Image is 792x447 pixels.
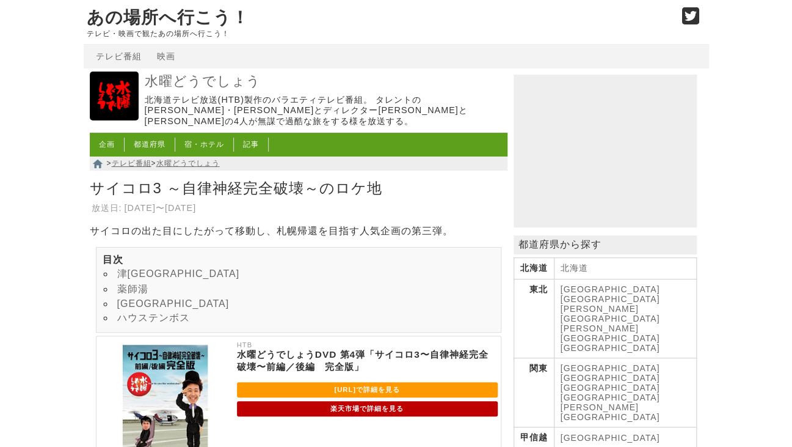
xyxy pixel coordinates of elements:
a: あの場所へ行こう！ [87,8,249,27]
a: [GEOGRAPHIC_DATA] [561,343,660,353]
a: [GEOGRAPHIC_DATA] [561,373,660,383]
th: 東北 [514,279,554,358]
p: 北海道テレビ放送(HTB)製作のバラエティテレビ番組。 タレントの[PERSON_NAME]・[PERSON_NAME]とディレクター[PERSON_NAME]と[PERSON_NAME]の4人... [145,95,504,127]
a: 宿・ホテル [184,140,224,149]
a: [GEOGRAPHIC_DATA] [561,393,660,402]
h1: サイコロ3 ～自律神経完全破壊～のロケ地 [90,175,507,201]
a: [GEOGRAPHIC_DATA] [561,412,660,422]
a: テレビ番組 [96,51,142,61]
a: [GEOGRAPHIC_DATA] [561,433,660,443]
a: [GEOGRAPHIC_DATA] [561,294,660,304]
a: [PERSON_NAME][GEOGRAPHIC_DATA] [561,304,660,323]
td: [DATE]〜[DATE] [124,202,197,215]
th: 関東 [514,358,554,427]
a: 北海道 [561,263,588,273]
p: サイコロの出た目にしたがって移動し、札幌帰還を目指す人気企画の第三弾。 [90,225,507,238]
a: 水曜どうでしょう [145,73,504,91]
a: 映画 [157,51,175,61]
a: [PERSON_NAME][GEOGRAPHIC_DATA] [561,323,660,343]
a: Twitter (@go_thesights) [682,15,700,25]
p: 都道府県から探す [514,235,697,254]
a: 企画 [99,140,115,149]
p: テレビ・映画で観たあの場所へ行こう！ [87,29,669,38]
a: 津[GEOGRAPHIC_DATA] [117,268,240,279]
p: 水曜どうでしょうDVD 第4弾「サイコロ3〜自律神経完全破壊〜前編／後編 完全版」 [237,349,498,373]
a: 水曜どうでしょう [90,112,139,122]
a: 水曜どうでしょう [156,159,220,168]
img: 水曜どうでしょう [90,72,139,120]
a: [GEOGRAPHIC_DATA] [561,363,660,373]
a: 楽天市場で詳細を見る [237,401,498,416]
p: HTB [237,339,498,349]
th: 北海道 [514,258,554,279]
a: [GEOGRAPHIC_DATA] [117,298,230,309]
a: 薬師湯 [117,284,148,294]
a: [GEOGRAPHIC_DATA] [561,284,660,294]
iframe: Advertisement [514,75,697,227]
a: 記事 [243,140,259,149]
a: テレビ番組 [112,159,151,168]
th: 放送日: [91,202,123,215]
a: [URL]で詳細を見る [237,382,498,397]
a: 都道府県 [134,140,165,149]
a: [GEOGRAPHIC_DATA] [561,383,660,393]
nav: > > [90,157,507,171]
a: [PERSON_NAME] [561,402,639,412]
a: ハウステンボス [117,312,190,323]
